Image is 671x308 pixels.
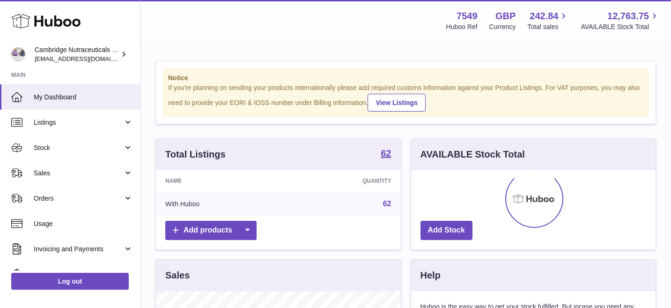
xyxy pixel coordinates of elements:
[527,10,569,31] a: 242.84 Total sales
[165,269,190,282] h3: Sales
[34,169,123,178] span: Sales
[11,47,25,61] img: qvc@camnutra.com
[168,83,643,112] div: If you're planning on sending your products internationally please add required customs informati...
[35,55,138,62] span: [EMAIL_ADDRESS][DOMAIN_NAME]
[156,170,285,192] th: Name
[381,149,391,158] strong: 62
[446,23,478,31] div: Huboo Ref
[156,192,285,216] td: With Huboo
[581,10,660,31] a: 12,763.75 AVAILABLE Stock Total
[495,10,516,23] strong: GBP
[168,74,643,83] strong: Notice
[285,170,401,192] th: Quantity
[34,194,123,203] span: Orders
[607,10,649,23] span: 12,763.75
[34,93,133,102] span: My Dashboard
[420,269,441,282] h3: Help
[420,221,472,240] a: Add Stock
[489,23,516,31] div: Currency
[530,10,558,23] span: 242.84
[34,143,123,152] span: Stock
[165,148,226,161] h3: Total Listings
[581,23,660,31] span: AVAILABLE Stock Total
[383,200,391,208] a: 62
[34,270,133,279] span: Cases
[11,273,129,290] a: Log out
[420,148,525,161] h3: AVAILABLE Stock Total
[165,221,257,240] a: Add products
[527,23,569,31] span: Total sales
[34,118,123,127] span: Listings
[34,245,123,254] span: Invoicing and Payments
[368,94,425,112] a: View Listings
[34,219,133,228] span: Usage
[457,10,478,23] strong: 7549
[35,45,119,63] div: Cambridge Nutraceuticals Ltd
[381,149,391,160] a: 62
